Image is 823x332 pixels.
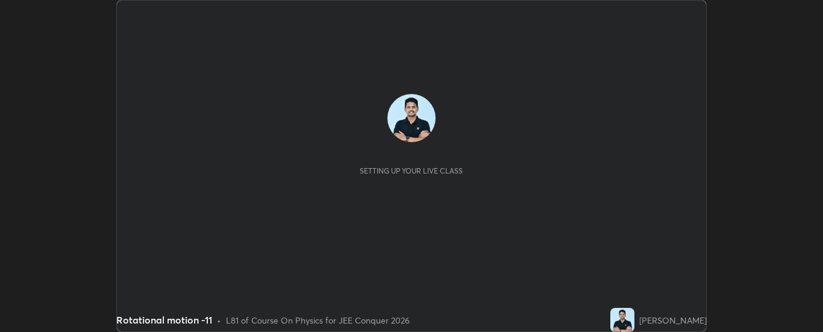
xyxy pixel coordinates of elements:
div: • [217,314,221,327]
div: Rotational motion -11 [116,313,212,327]
img: a8c2744b4dbf429fb825013d7c421360.jpg [610,308,634,332]
div: Setting up your live class [360,166,463,175]
div: [PERSON_NAME] [639,314,707,327]
div: L81 of Course On Physics for JEE Conquer 2026 [226,314,410,327]
img: a8c2744b4dbf429fb825013d7c421360.jpg [387,94,436,142]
